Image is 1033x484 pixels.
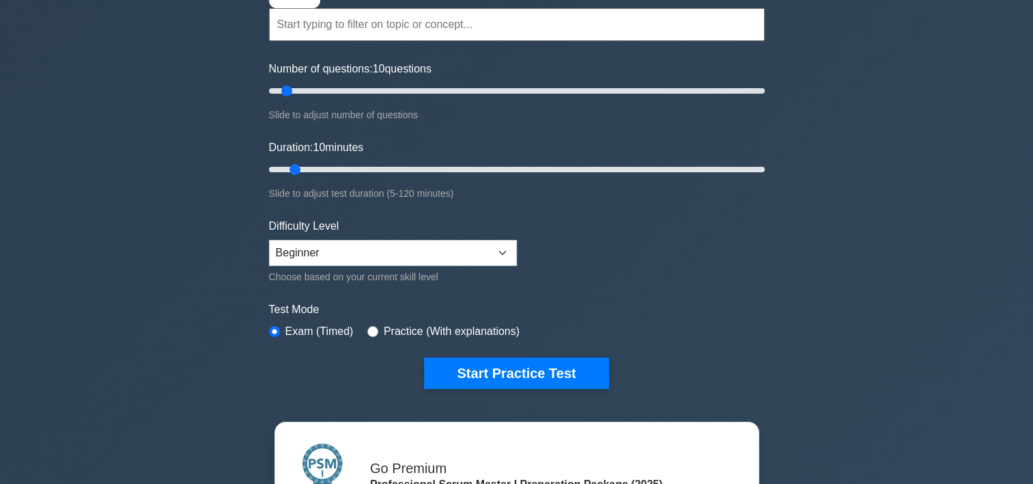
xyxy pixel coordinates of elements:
[424,358,608,389] button: Start Practice Test
[269,185,765,202] div: Slide to adjust test duration (5-120 minutes)
[384,323,520,340] label: Practice (With explanations)
[269,139,364,156] label: Duration: minutes
[269,269,517,285] div: Choose based on your current skill level
[269,8,765,41] input: Start typing to filter on topic or concept...
[269,107,765,123] div: Slide to adjust number of questions
[313,142,325,153] span: 10
[373,63,385,75] span: 10
[269,218,339,234] label: Difficulty Level
[285,323,354,340] label: Exam (Timed)
[269,301,765,318] label: Test Mode
[269,61,431,77] label: Number of questions: questions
